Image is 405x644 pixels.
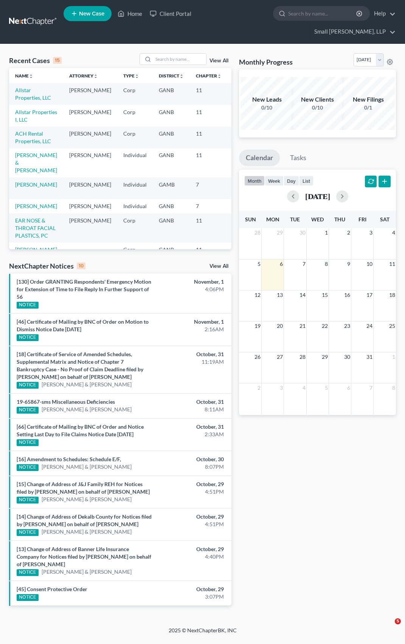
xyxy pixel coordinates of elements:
[160,463,224,471] div: 8:07PM
[160,553,224,561] div: 4:40PM
[63,178,117,199] td: [PERSON_NAME]
[117,213,153,242] td: Corp
[324,383,329,392] span: 5
[135,74,139,79] i: unfold_more
[15,181,57,188] a: [PERSON_NAME]
[160,513,224,520] div: October, 29
[15,246,57,268] a: [PERSON_NAME] Development I LLC
[266,216,279,222] span: Mon
[291,95,344,104] div: New Clients
[299,321,306,330] span: 21
[153,242,190,272] td: GANB
[153,105,190,127] td: GANB
[241,104,293,111] div: 0/10
[391,352,396,361] span: 1
[190,105,228,127] td: 11
[228,127,264,148] td: 25-41316
[254,352,261,361] span: 26
[209,264,228,269] a: View All
[153,178,190,199] td: GAMB
[160,351,224,358] div: October, 31
[123,73,139,79] a: Typeunfold_more
[160,406,224,413] div: 8:11AM
[276,321,284,330] span: 20
[366,290,373,300] span: 17
[276,290,284,300] span: 13
[288,6,357,20] input: Search by name...
[265,176,284,186] button: week
[17,546,151,567] a: [13] Change of Address of Banner Life Insurance Company for Notices filed by [PERSON_NAME] on beh...
[160,585,224,593] div: October, 29
[63,83,117,105] td: [PERSON_NAME]
[388,290,396,300] span: 18
[17,464,39,471] div: NOTICE
[346,259,351,269] span: 9
[369,383,373,392] span: 7
[305,192,330,200] h2: [DATE]
[17,382,39,389] div: NOTICE
[160,593,224,601] div: 3:07PM
[388,259,396,269] span: 11
[302,383,306,392] span: 4
[160,545,224,553] div: October, 29
[42,406,132,413] a: [PERSON_NAME] & [PERSON_NAME]
[342,95,395,104] div: New Filings
[257,259,261,269] span: 5
[321,352,329,361] span: 29
[160,480,224,488] div: October, 29
[160,326,224,333] div: 2:16AM
[391,228,396,237] span: 4
[241,95,293,104] div: New Leads
[153,83,190,105] td: GANB
[279,383,284,392] span: 3
[190,83,228,105] td: 11
[117,83,153,105] td: Corp
[388,321,396,330] span: 25
[15,87,51,101] a: Allstar Properties, LLC
[324,259,329,269] span: 8
[17,594,39,601] div: NOTICE
[343,352,351,361] span: 30
[17,513,152,527] a: [14] Change of Address of Dekalb County for Notices filed by [PERSON_NAME] on behalf of [PERSON_N...
[190,148,228,178] td: 11
[299,290,306,300] span: 14
[77,263,85,269] div: 10
[290,216,300,222] span: Tue
[279,259,284,269] span: 6
[228,178,264,199] td: 22-30509-jps
[17,439,39,446] div: NOTICE
[21,627,384,640] div: 2025 © NextChapterBK, INC
[17,407,39,414] div: NOTICE
[239,150,280,166] a: Calendar
[299,176,313,186] button: list
[190,213,228,242] td: 11
[228,105,264,127] td: 25-41315
[370,7,396,20] a: Help
[17,318,149,332] a: [46] Certificate of Mailing by BNC of Order on Motion to Dismiss Notice Date [DATE]
[69,73,98,79] a: Attorneyunfold_more
[17,569,39,576] div: NOTICE
[79,11,104,17] span: New Case
[283,150,313,166] a: Tasks
[284,176,299,186] button: day
[324,228,329,237] span: 1
[380,216,389,222] span: Sat
[179,74,184,79] i: unfold_more
[63,148,117,178] td: [PERSON_NAME]
[117,242,153,272] td: Corp
[190,127,228,148] td: 11
[17,456,121,462] a: [16] Amendment to Schedules: Schedule E/F,
[15,203,57,209] a: [PERSON_NAME]
[160,278,224,286] div: November, 1
[117,199,153,213] td: Individual
[160,520,224,528] div: 4:51PM
[395,618,401,624] span: 5
[42,496,132,503] a: [PERSON_NAME] & [PERSON_NAME]
[160,358,224,366] div: 11:19AM
[93,74,98,79] i: unfold_more
[17,302,39,309] div: NOTICE
[196,73,222,79] a: Chapterunfold_more
[9,56,62,65] div: Recent Cases
[159,73,184,79] a: Districtunfold_more
[153,213,190,242] td: GANB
